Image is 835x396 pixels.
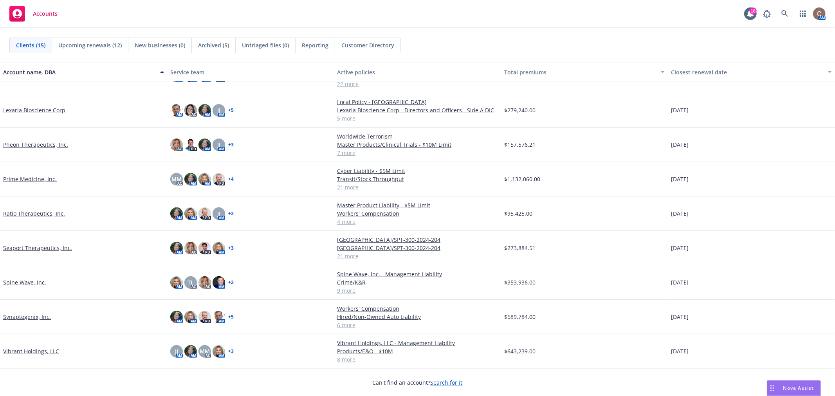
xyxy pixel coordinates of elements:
[170,207,183,220] img: photo
[504,313,536,321] span: $589,784.00
[671,347,689,355] span: [DATE]
[671,140,689,149] span: [DATE]
[337,218,498,226] a: 4 more
[198,104,211,117] img: photo
[198,173,211,185] img: photo
[188,278,194,286] span: TL
[184,173,197,185] img: photo
[671,278,689,286] span: [DATE]
[504,175,540,183] span: $1,132,060.00
[228,349,234,354] a: + 3
[767,381,777,396] div: Drag to move
[58,41,122,49] span: Upcoming renewals (12)
[671,106,689,114] span: [DATE]
[200,347,210,355] span: MM
[170,68,331,76] div: Service team
[337,270,498,278] a: Spine Wave, Inc. - Management Liability
[671,175,689,183] span: [DATE]
[337,313,498,321] a: Hired/Non-Owned Auto Liability
[213,311,225,323] img: photo
[3,106,65,114] a: Lexaria Bioscience Corp
[337,244,498,252] a: [GEOGRAPHIC_DATA]/SPT-300-2024-204
[767,380,821,396] button: Nova Assist
[671,244,689,252] span: [DATE]
[198,139,211,151] img: photo
[671,313,689,321] span: [DATE]
[501,63,668,81] button: Total premiums
[242,41,289,49] span: Untriaged files (0)
[504,244,536,252] span: $273,884.51
[795,6,811,22] a: Switch app
[337,106,498,114] a: Lexaria Bioscience Corp - Directors and Officers - Side A DIC
[213,242,225,254] img: photo
[759,6,775,22] a: Report a Bug
[198,41,229,49] span: Archived (5)
[504,347,536,355] span: $643,239.00
[228,315,234,319] a: + 5
[198,207,211,220] img: photo
[170,242,183,254] img: photo
[184,104,197,117] img: photo
[337,80,498,88] a: 22 more
[671,209,689,218] span: [DATE]
[337,355,498,364] a: 8 more
[6,3,61,25] a: Accounts
[3,209,65,218] a: Ratio Therapeutics, Inc.
[3,244,72,252] a: Seaport Therapeutics, Inc.
[184,139,197,151] img: photo
[170,311,183,323] img: photo
[167,63,334,81] button: Service team
[184,311,197,323] img: photo
[813,7,826,20] img: photo
[135,41,185,49] span: New businesses (0)
[373,378,463,387] span: Can't find an account?
[170,276,183,289] img: photo
[337,183,498,191] a: 21 more
[228,142,234,147] a: + 3
[337,347,498,355] a: Products/E&O - $10M
[228,246,234,250] a: + 3
[504,140,536,149] span: $157,576.21
[3,175,57,183] a: Prime Medicine, Inc.
[777,6,793,22] a: Search
[198,276,211,289] img: photo
[504,106,536,114] span: $279,240.00
[228,280,234,285] a: + 2
[213,276,225,289] img: photo
[504,278,536,286] span: $353,936.00
[184,345,197,358] img: photo
[337,114,498,122] a: 5 more
[750,7,757,14] div: 18
[3,313,51,321] a: Synaptogenix, Inc.
[334,63,501,81] button: Active policies
[3,140,68,149] a: Pheon Therapeutics, Inc.
[668,63,835,81] button: Closest renewal date
[171,175,182,183] span: MM
[217,209,220,218] span: JJ
[228,211,234,216] a: + 2
[337,132,498,140] a: Worldwide Terrorism
[217,106,220,114] span: JJ
[228,108,234,113] a: + 5
[184,207,197,220] img: photo
[170,139,183,151] img: photo
[504,68,656,76] div: Total premiums
[504,209,532,218] span: $95,425.00
[302,41,328,49] span: Reporting
[228,177,234,182] a: + 4
[198,242,211,254] img: photo
[198,311,211,323] img: photo
[337,252,498,260] a: 21 more
[337,140,498,149] a: Master Products/Clinical Trials - $10M Limit
[16,41,45,49] span: Clients (15)
[3,278,46,286] a: Spine Wave, Inc.
[431,379,463,386] a: Search for it
[337,149,498,157] a: 7 more
[783,385,814,391] span: Nova Assist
